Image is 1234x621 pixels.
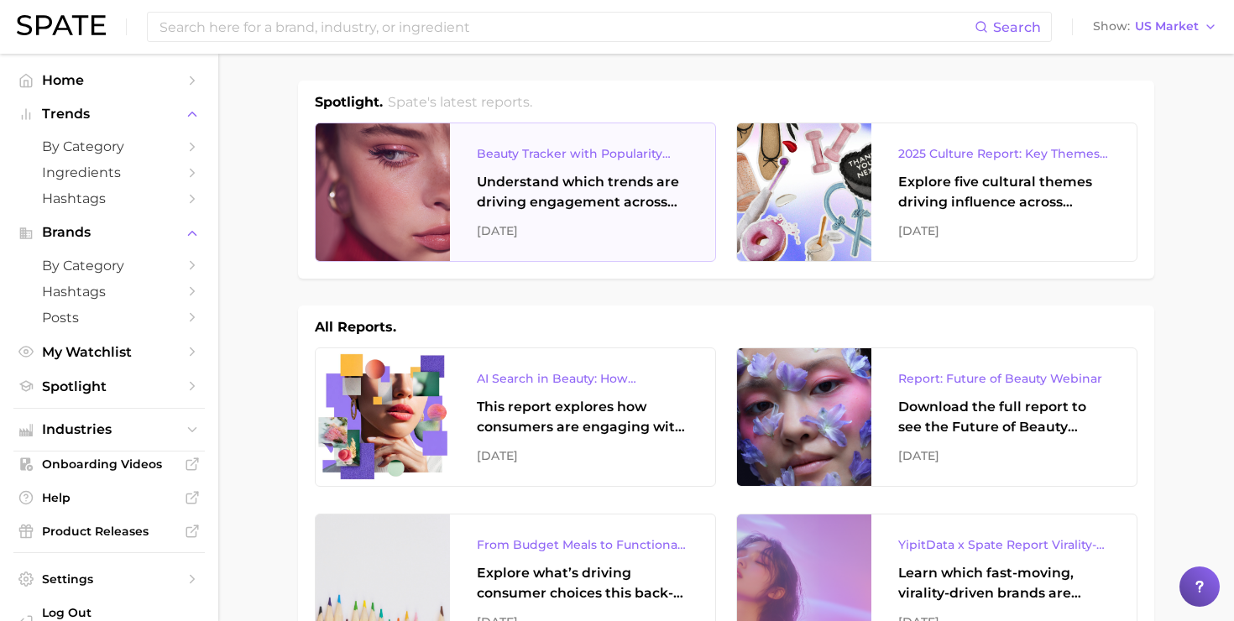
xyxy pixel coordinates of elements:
[477,535,688,555] div: From Budget Meals to Functional Snacks: Food & Beverage Trends Shaping Consumer Behavior This Sch...
[13,253,205,279] a: by Category
[315,123,716,262] a: Beauty Tracker with Popularity IndexUnderstand which trends are driving engagement across platfor...
[13,519,205,544] a: Product Releases
[477,446,688,466] div: [DATE]
[13,451,205,477] a: Onboarding Videos
[42,571,176,587] span: Settings
[42,344,176,360] span: My Watchlist
[898,221,1110,241] div: [DATE]
[1135,22,1199,31] span: US Market
[477,368,688,389] div: AI Search in Beauty: How Consumers Are Using ChatGPT vs. Google Search
[13,279,205,305] a: Hashtags
[477,221,688,241] div: [DATE]
[898,446,1110,466] div: [DATE]
[42,490,176,505] span: Help
[42,524,176,539] span: Product Releases
[477,144,688,164] div: Beauty Tracker with Popularity Index
[898,563,1110,603] div: Learn which fast-moving, virality-driven brands are leading the pack, the risks of viral growth, ...
[42,72,176,88] span: Home
[42,164,176,180] span: Ingredients
[898,144,1110,164] div: 2025 Culture Report: Key Themes That Are Shaping Consumer Demand
[42,190,176,206] span: Hashtags
[13,566,205,592] a: Settings
[13,102,205,127] button: Trends
[42,107,176,122] span: Trends
[736,123,1137,262] a: 2025 Culture Report: Key Themes That Are Shaping Consumer DemandExplore five cultural themes driv...
[477,172,688,212] div: Understand which trends are driving engagement across platforms in the skin, hair, makeup, and fr...
[42,138,176,154] span: by Category
[13,159,205,185] a: Ingredients
[898,535,1110,555] div: YipitData x Spate Report Virality-Driven Brands Are Taking a Slice of the Beauty Pie
[315,92,383,112] h1: Spotlight.
[13,133,205,159] a: by Category
[42,605,191,620] span: Log Out
[13,485,205,510] a: Help
[13,339,205,365] a: My Watchlist
[42,422,176,437] span: Industries
[477,397,688,437] div: This report explores how consumers are engaging with AI-powered search tools — and what it means ...
[13,185,205,211] a: Hashtags
[993,19,1041,35] span: Search
[1093,22,1130,31] span: Show
[736,347,1137,487] a: Report: Future of Beauty WebinarDownload the full report to see the Future of Beauty trends we un...
[898,397,1110,437] div: Download the full report to see the Future of Beauty trends we unpacked during the webinar.
[13,417,205,442] button: Industries
[13,67,205,93] a: Home
[13,305,205,331] a: Posts
[42,310,176,326] span: Posts
[13,373,205,399] a: Spotlight
[42,258,176,274] span: by Category
[1089,16,1221,38] button: ShowUS Market
[42,284,176,300] span: Hashtags
[315,347,716,487] a: AI Search in Beauty: How Consumers Are Using ChatGPT vs. Google SearchThis report explores how co...
[13,220,205,245] button: Brands
[315,317,396,337] h1: All Reports.
[158,13,975,41] input: Search here for a brand, industry, or ingredient
[42,457,176,472] span: Onboarding Videos
[42,225,176,240] span: Brands
[898,172,1110,212] div: Explore five cultural themes driving influence across beauty, food, and pop culture.
[898,368,1110,389] div: Report: Future of Beauty Webinar
[42,378,176,394] span: Spotlight
[477,563,688,603] div: Explore what’s driving consumer choices this back-to-school season From budget-friendly meals to ...
[388,92,532,112] h2: Spate's latest reports.
[17,15,106,35] img: SPATE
